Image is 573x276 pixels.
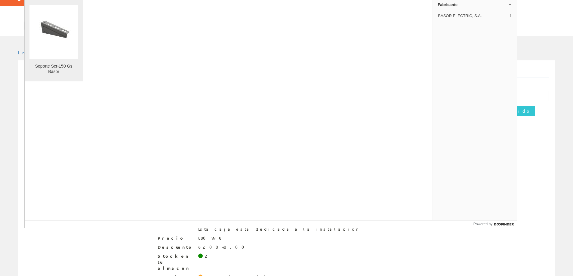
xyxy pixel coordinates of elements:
[198,244,248,250] div: 62.00+0.00
[29,64,78,74] div: Soporte Scr-150 Gs Basor
[205,253,207,259] div: 2
[158,244,194,250] span: Descuento
[35,18,73,46] img: Soporte Scr-150 Gs Basor
[510,13,512,19] span: 1
[473,220,517,228] a: Powered by
[198,235,222,241] div: 880,99 €
[438,13,507,19] span: BASOR ELECTRIC, S.A.
[18,50,44,55] a: Inicio
[473,221,492,227] span: Powered by
[158,235,194,241] span: Precio
[158,253,194,271] span: Stock en tu almacen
